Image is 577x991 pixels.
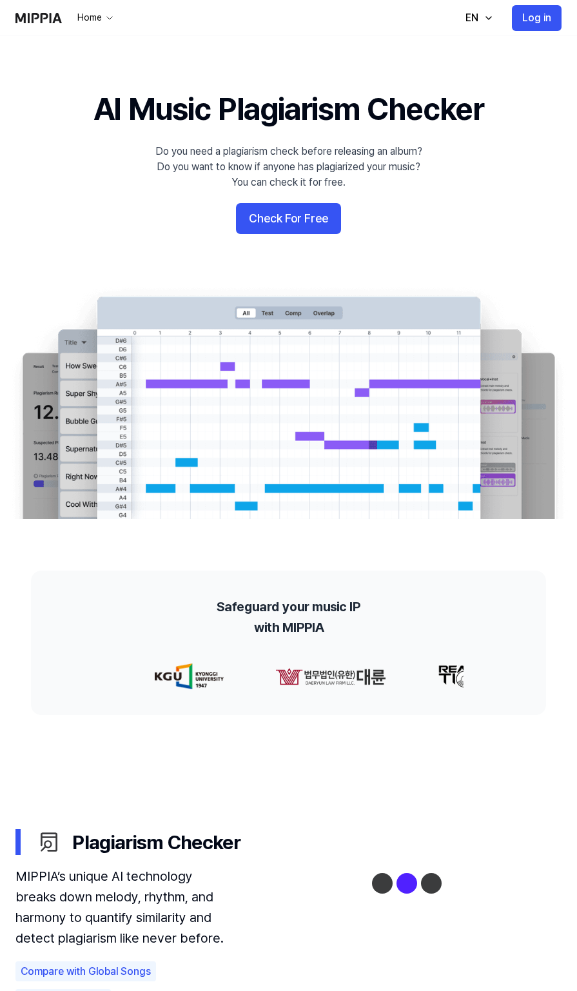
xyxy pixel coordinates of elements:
div: Home [75,12,104,25]
h2: Safeguard your music IP with MIPPIA [217,596,360,638]
div: Do you need a plagiarism check before releasing an album? Do you want to know if anyone has plagi... [155,144,422,190]
img: logo [15,13,62,23]
button: Home [75,12,115,25]
img: partner-logo-2 [431,663,481,689]
button: Check For Free [236,203,341,234]
img: partner-logo-0 [148,663,217,689]
button: EN [453,5,502,31]
img: partner-logo-1 [268,663,379,689]
div: Compare with Global Songs [15,961,156,982]
div: EN [463,10,481,26]
div: MIPPIA’s unique AI technology breaks down melody, rhythm, and harmony to quantify similarity and ... [15,866,226,948]
div: Plagiarism Checker [36,829,562,856]
button: Plagiarism Checker [15,818,562,866]
button: Log in [512,5,562,31]
h1: AI Music Plagiarism Checker [93,88,484,131]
